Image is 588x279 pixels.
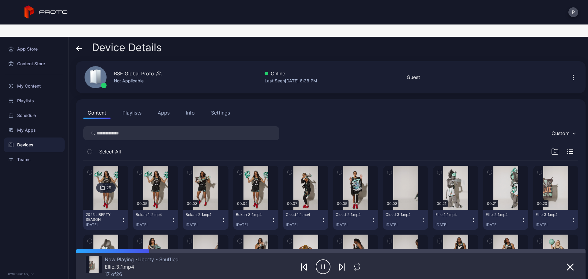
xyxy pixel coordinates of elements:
[133,210,178,230] button: Bekah_1_2.mp4[DATE]
[386,212,419,217] div: Cloud_3_1.mp4
[536,222,571,227] div: [DATE]
[83,210,128,230] button: 2025 LIBERTY SEASON[DATE]
[265,70,317,77] div: Online
[435,222,471,227] div: [DATE]
[4,138,65,152] a: Devices
[86,212,119,222] div: 2025 LIBERTY SEASON
[4,42,65,56] a: App Store
[336,212,369,217] div: Cloud_2_1.mp4
[7,272,61,277] div: © 2025 PROTO, Inc.
[233,210,278,230] button: Bekah_3_1.mp4[DATE]
[153,107,174,119] button: Apps
[186,212,219,217] div: Bekah_2_1.mp4
[236,212,269,217] div: Bekah_3_1.mp4
[4,79,65,93] a: My Content
[4,152,65,167] a: Teams
[286,222,321,227] div: [DATE]
[105,264,179,270] div: Ellie_3_1.mp4
[105,271,179,277] div: 17 of 26
[136,212,169,217] div: Bekah_1_2.mp4
[4,56,65,71] a: Content Store
[568,7,578,17] button: P
[283,210,328,230] button: Cloud_1_1.mp4[DATE]
[83,107,111,119] button: Content
[407,74,420,81] div: Guest
[106,185,111,190] div: 29
[383,210,428,230] button: Cloud_3_1.mp4[DATE]
[265,77,317,85] div: Last Seen [DATE] 6:38 PM
[536,212,569,217] div: Ellie_3_1.mp4
[486,222,521,227] div: [DATE]
[118,107,146,119] button: Playlists
[135,256,179,262] span: Liberty - Shuffled
[114,70,154,77] div: BSE Global Proto
[548,126,578,140] button: Custom
[86,222,121,227] div: [DATE]
[207,107,234,119] button: Settings
[552,130,570,136] div: Custom
[333,210,378,230] button: Cloud_2_1.mp4[DATE]
[186,222,221,227] div: [DATE]
[136,222,171,227] div: [DATE]
[433,210,478,230] button: Ellie_1_1.mp4[DATE]
[336,222,371,227] div: [DATE]
[4,93,65,108] a: Playlists
[114,77,161,85] div: Not Applicable
[99,148,121,155] span: Select All
[483,210,528,230] button: Ellie_2_1.mp4[DATE]
[182,107,199,119] button: Info
[486,212,519,217] div: Ellie_2_1.mp4
[92,42,162,53] span: Device Details
[4,123,65,138] a: My Apps
[183,210,228,230] button: Bekah_2_1.mp4[DATE]
[186,109,195,116] div: Info
[236,222,271,227] div: [DATE]
[105,256,179,262] div: Now Playing
[435,212,469,217] div: Ellie_1_1.mp4
[211,109,230,116] div: Settings
[286,212,319,217] div: Cloud_1_1.mp4
[533,210,578,230] button: Ellie_3_1.mp4[DATE]
[4,108,65,123] a: Schedule
[386,222,421,227] div: [DATE]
